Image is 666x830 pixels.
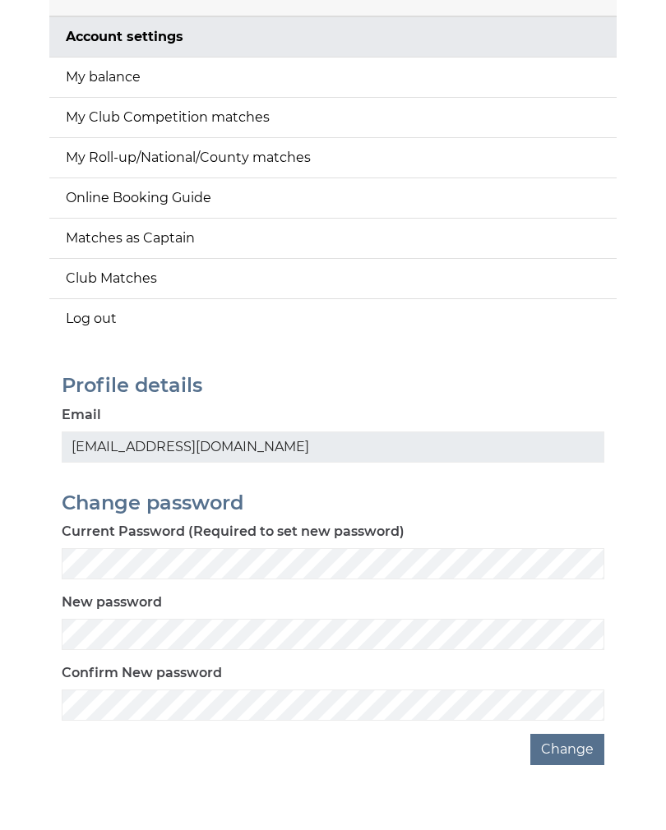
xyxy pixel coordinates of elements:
a: Account settings [49,17,617,57]
label: Email [62,405,101,425]
a: My Roll-up/National/County matches [49,138,617,178]
a: Matches as Captain [49,219,617,258]
label: Current Password (Required to set new password) [62,522,405,542]
a: My Club Competition matches [49,98,617,137]
a: Log out [49,299,617,339]
button: Change [530,734,604,765]
label: New password [62,593,162,612]
h2: Change password [62,492,604,514]
a: My balance [49,58,617,97]
a: Club Matches [49,259,617,298]
a: Online Booking Guide [49,178,617,218]
h2: Profile details [62,375,604,396]
label: Confirm New password [62,663,222,683]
